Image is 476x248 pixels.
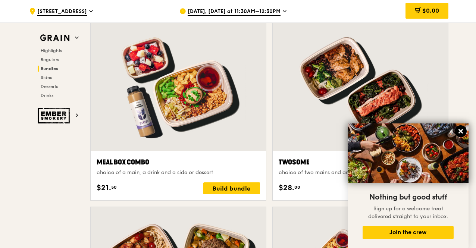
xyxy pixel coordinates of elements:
[37,8,87,16] span: [STREET_ADDRESS]
[97,182,111,194] span: $21.
[279,182,294,194] span: $28.
[41,48,62,53] span: Highlights
[41,84,58,89] span: Desserts
[111,184,117,190] span: 50
[422,7,439,14] span: $0.00
[188,8,281,16] span: [DATE], [DATE] at 11:30AM–12:30PM
[97,169,260,176] div: choice of a main, a drink and a side or dessert
[41,66,58,71] span: Bundles
[41,75,52,80] span: Sides
[363,226,454,239] button: Join the crew
[279,169,442,176] div: choice of two mains and an option of drinks, desserts and sides
[41,57,59,62] span: Regulars
[38,31,72,45] img: Grain web logo
[348,123,469,183] img: DSC07876-Edit02-Large.jpeg
[38,108,72,123] img: Ember Smokery web logo
[294,184,300,190] span: 00
[369,193,447,202] span: Nothing but good stuff
[203,182,260,194] div: Build bundle
[455,125,467,137] button: Close
[368,205,448,220] span: Sign up for a welcome treat delivered straight to your inbox.
[279,157,442,167] div: Twosome
[41,93,53,98] span: Drinks
[97,157,260,167] div: Meal Box Combo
